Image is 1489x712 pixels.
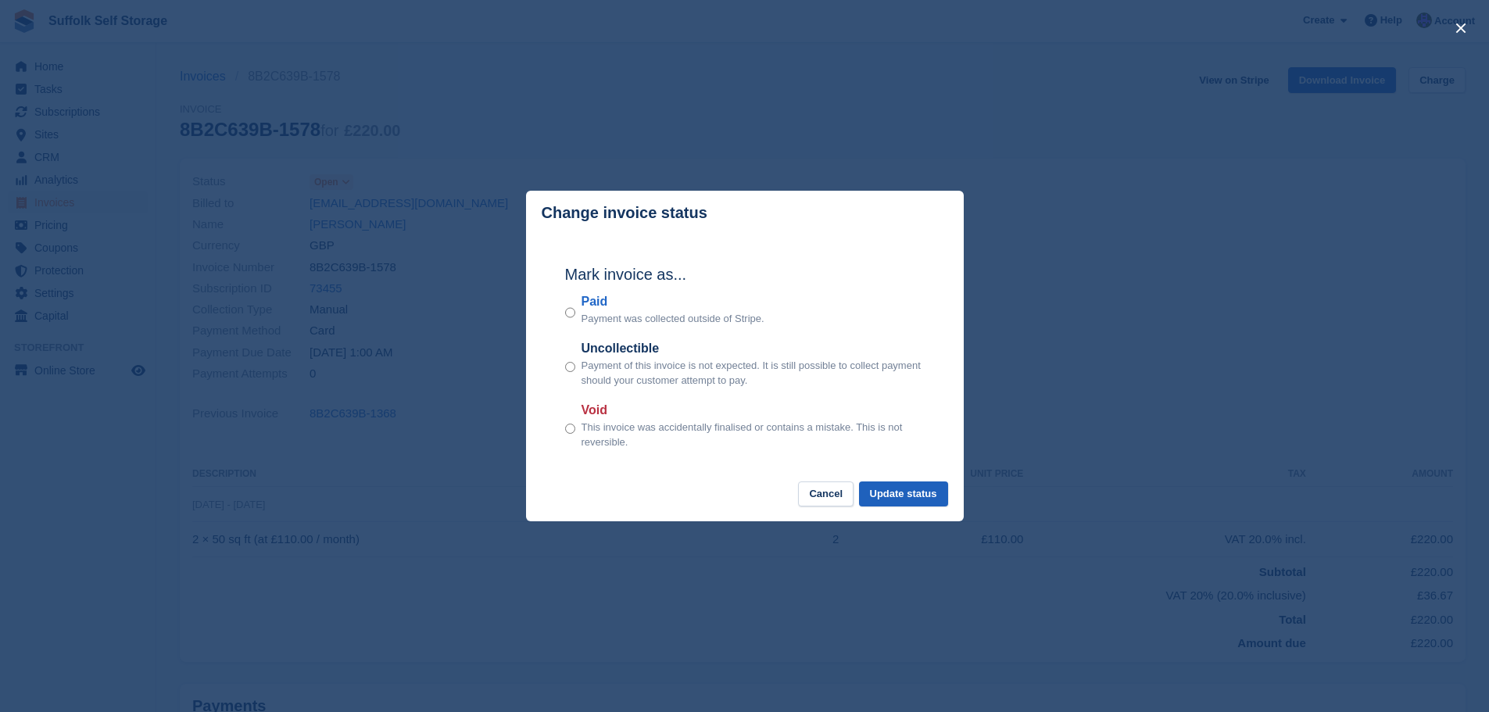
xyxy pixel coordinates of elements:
label: Void [582,401,925,420]
button: Cancel [798,481,854,507]
p: Payment of this invoice is not expected. It is still possible to collect payment should your cust... [582,358,925,388]
p: This invoice was accidentally finalised or contains a mistake. This is not reversible. [582,420,925,450]
button: Update status [859,481,948,507]
label: Paid [582,292,764,311]
p: Payment was collected outside of Stripe. [582,311,764,327]
p: Change invoice status [542,204,707,222]
button: close [1448,16,1473,41]
h2: Mark invoice as... [565,263,925,286]
label: Uncollectible [582,339,925,358]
